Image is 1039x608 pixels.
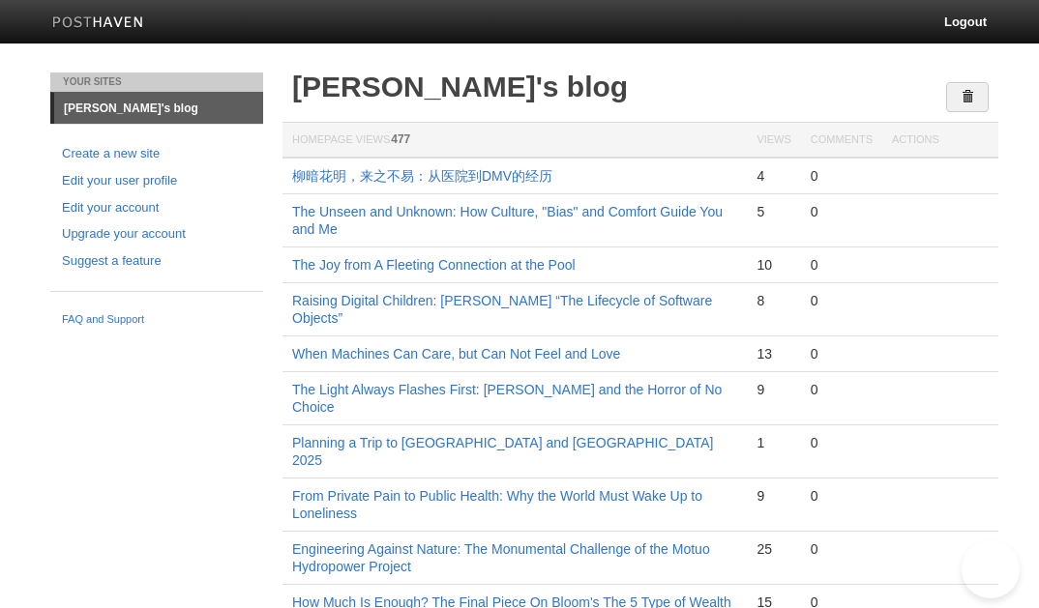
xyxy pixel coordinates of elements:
[282,123,747,159] th: Homepage Views
[811,167,873,185] div: 0
[811,487,873,505] div: 0
[757,345,790,362] div: 13
[292,346,620,362] a: When Machines Can Care, but Can Not Feel and Love
[811,203,873,220] div: 0
[292,382,722,415] a: The Light Always Flashes First: [PERSON_NAME] and the Horror of No Choice
[50,72,263,92] li: Your Sites
[292,541,710,574] a: Engineering Against Nature: The Monumental Challenge of the Motuo Hydropower Project
[292,71,628,102] a: [PERSON_NAME]'s blog
[54,93,263,124] a: [PERSON_NAME]'s blog
[757,203,790,220] div: 5
[292,168,552,184] a: 柳暗花明，来之不易：从医院到DMV的经历
[811,434,873,451] div: 0
[52,16,144,31] img: Posthaven-bar
[882,123,998,159] th: Actions
[62,198,252,218] a: Edit your account
[62,224,252,245] a: Upgrade your account
[757,487,790,505] div: 9
[757,381,790,398] div: 9
[292,293,712,326] a: Raising Digital Children: [PERSON_NAME] “The Lifecycle of Software Objects”
[811,292,873,309] div: 0
[292,435,713,468] a: Planning a Trip to [GEOGRAPHIC_DATA] and [GEOGRAPHIC_DATA] 2025
[801,123,882,159] th: Comments
[292,204,723,237] a: The Unseen and Unknown: How Culture, "Bias" and Comfort Guide You and Me
[292,488,702,521] a: From Private Pain to Public Health: Why the World Must Wake Up to Loneliness
[747,123,800,159] th: Views
[757,167,790,185] div: 4
[811,381,873,398] div: 0
[62,251,252,272] a: Suggest a feature
[757,434,790,451] div: 1
[62,311,252,329] a: FAQ and Support
[811,256,873,274] div: 0
[811,345,873,362] div: 0
[757,540,790,558] div: 25
[811,540,873,558] div: 0
[391,132,410,146] span: 477
[292,257,576,273] a: The Joy from A Fleeting Connection at the Pool
[757,256,790,274] div: 10
[962,540,1020,598] iframe: Help Scout Beacon - Open
[62,171,252,191] a: Edit your user profile
[62,144,252,164] a: Create a new site
[757,292,790,309] div: 8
